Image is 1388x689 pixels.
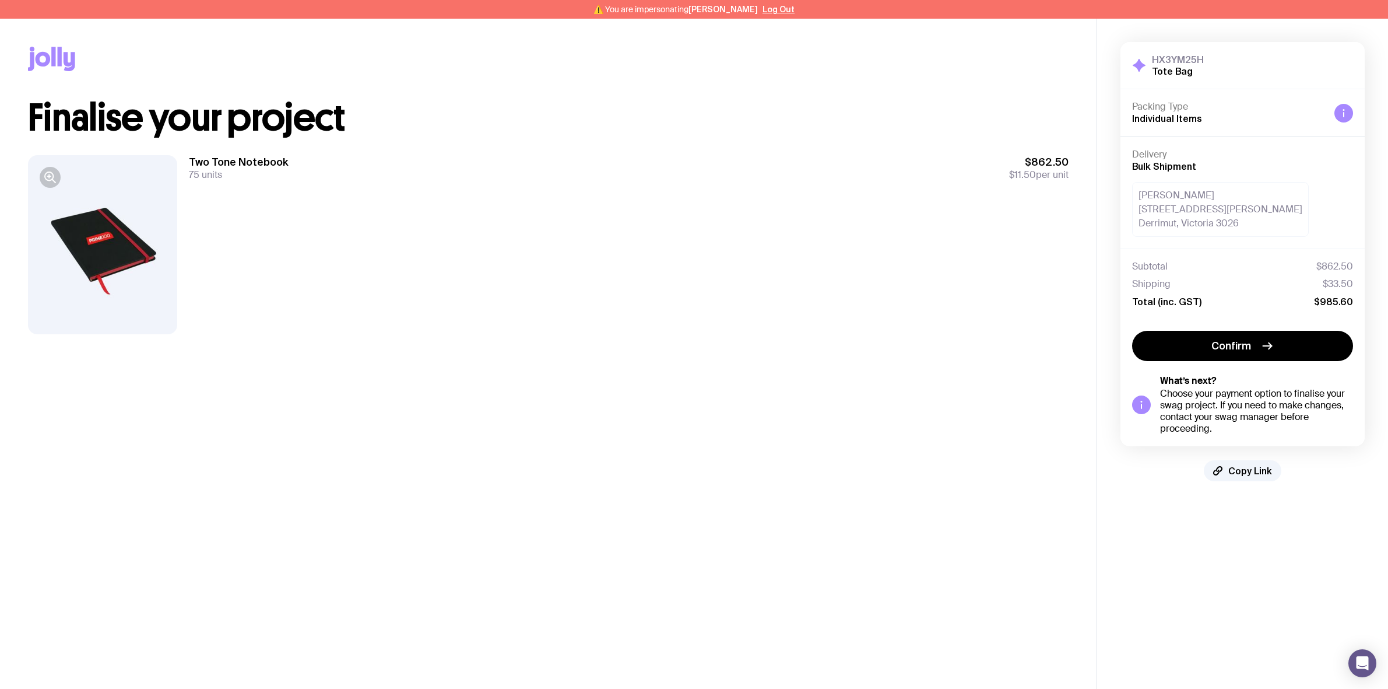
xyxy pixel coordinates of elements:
[1152,54,1204,65] h3: HX3YM25H
[688,5,758,14] span: [PERSON_NAME]
[1152,65,1204,77] h2: Tote Bag
[1160,388,1353,435] div: Choose your payment option to finalise your swag project. If you need to make changes, contact yo...
[762,5,795,14] button: Log Out
[1132,101,1325,113] h4: Packing Type
[1323,278,1353,290] span: $33.50
[1228,465,1272,477] span: Copy Link
[1009,169,1036,181] span: $11.50
[1204,460,1281,481] button: Copy Link
[1132,113,1202,124] span: Individual Items
[1009,169,1069,181] span: per unit
[28,99,1069,137] h1: Finalise your project
[1160,375,1353,387] h5: What’s next?
[1348,649,1376,677] div: Open Intercom Messenger
[1009,155,1069,169] span: $862.50
[1132,161,1196,172] span: Bulk Shipment
[1132,261,1168,272] span: Subtotal
[1132,149,1353,160] h4: Delivery
[1316,261,1353,272] span: $862.50
[189,155,289,169] h3: Two Tone Notebook
[1132,182,1309,237] div: [PERSON_NAME] [STREET_ADDRESS][PERSON_NAME] Derrimut, Victoria 3026
[189,169,222,181] span: 75 units
[1132,331,1353,361] button: Confirm
[1132,278,1171,290] span: Shipping
[593,5,758,14] span: ⚠️ You are impersonating
[1132,296,1201,307] span: Total (inc. GST)
[1211,339,1251,353] span: Confirm
[1314,296,1353,307] span: $985.60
